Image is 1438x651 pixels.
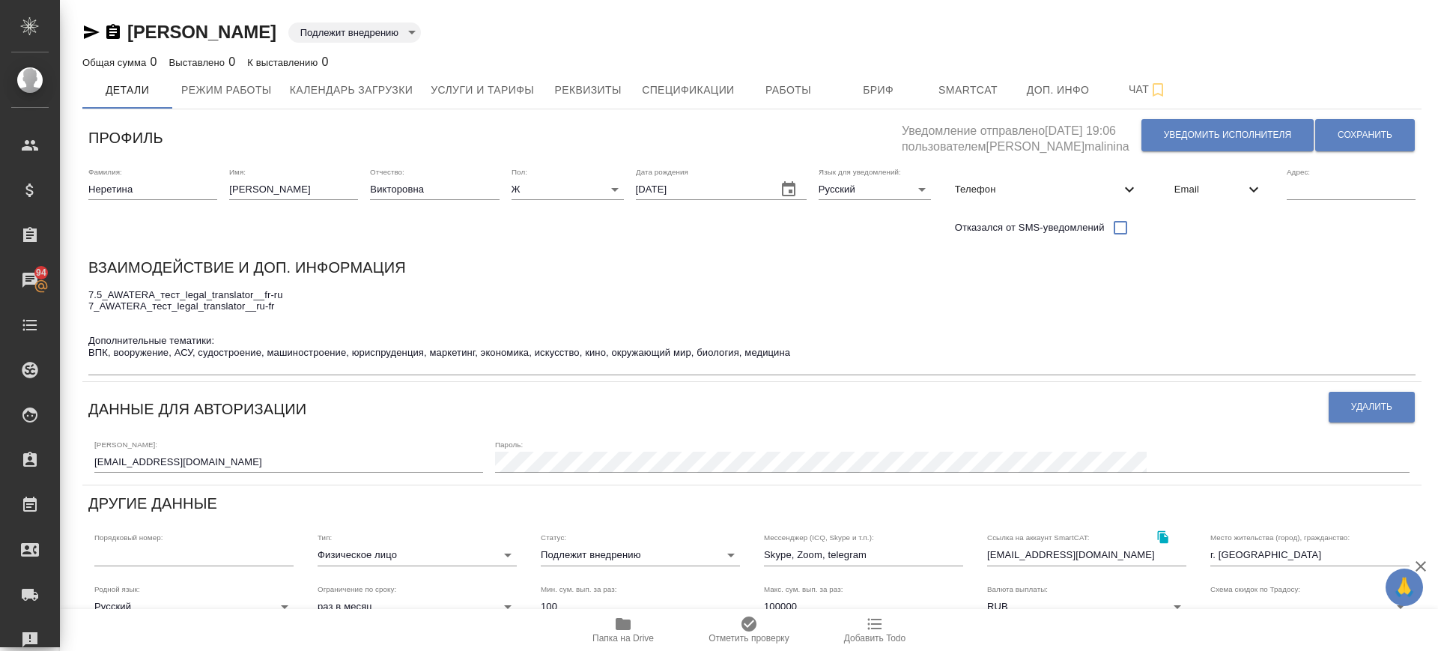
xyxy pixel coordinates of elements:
[1149,81,1167,99] svg: Подписаться
[709,633,789,644] span: Отметить проверку
[94,440,157,448] label: [PERSON_NAME]:
[370,168,404,175] label: Отчество:
[819,168,901,175] label: Язык для уведомлений:
[247,57,321,68] p: К выставлению
[636,168,688,175] label: Дата рождения
[1112,80,1184,99] span: Чат
[987,534,1090,542] label: Ссылка на аккаунт SmartCAT:
[1329,392,1415,423] button: Удалить
[88,126,163,150] h6: Профиль
[1162,173,1275,206] div: Email
[318,596,517,617] div: раз в месяц
[902,115,1141,155] h5: Уведомление отправлено [DATE] 19:06 пользователем [PERSON_NAME]malinina
[1210,585,1300,593] label: Схема скидок по Традосу:
[94,585,140,593] label: Родной язык:
[943,173,1150,206] div: Телефон
[1386,569,1423,606] button: 🙏
[88,255,406,279] h6: Взаимодействие и доп. информация
[1392,572,1417,603] span: 🙏
[642,81,734,100] span: Спецификации
[955,220,1105,235] span: Отказался от SMS-уведомлений
[169,53,236,71] div: 0
[1141,119,1314,151] button: Уведомить исполнителя
[296,26,403,39] button: Подлежит внедрению
[552,81,624,100] span: Реквизиты
[541,534,566,542] label: Статус:
[686,609,812,651] button: Отметить проверку
[318,545,517,566] div: Физическое лицо
[247,53,328,71] div: 0
[88,491,217,515] h6: Другие данные
[512,168,527,175] label: Пол:
[1210,534,1350,542] label: Место жительства (город), гражданство:
[431,81,534,100] span: Услуги и тарифы
[932,81,1004,100] span: Smartcat
[169,57,229,68] p: Выставлено
[290,81,413,100] span: Календарь загрузки
[88,289,1416,370] textarea: 7.5_AWATERA_тест_legal_translator__fr-ru 7_AWATERA_тест_legal_translator__ru-fr Дополнительные те...
[4,261,56,299] a: 94
[819,179,931,200] div: Русский
[844,633,905,644] span: Добавить Todo
[27,265,55,280] span: 94
[288,22,421,43] div: Подлежит внедрению
[127,22,276,42] a: [PERSON_NAME]
[1164,129,1291,142] span: Уведомить исполнителя
[1147,521,1178,552] button: Скопировать ссылку
[94,596,294,617] div: Русский
[764,534,874,542] label: Мессенджер (ICQ, Skype и т.п.):
[955,182,1120,197] span: Телефон
[753,81,825,100] span: Работы
[91,81,163,100] span: Детали
[229,168,246,175] label: Имя:
[88,168,122,175] label: Фамилия:
[1287,168,1310,175] label: Адрес:
[764,585,843,593] label: Макс. сум. вып. за раз:
[318,534,332,542] label: Тип:
[104,23,122,41] button: Скопировать ссылку
[495,440,523,448] label: Пароль:
[82,53,157,71] div: 0
[812,609,938,651] button: Добавить Todo
[987,585,1048,593] label: Валюта выплаты:
[1351,401,1392,414] span: Удалить
[560,609,686,651] button: Папка на Drive
[1315,119,1415,151] button: Сохранить
[512,179,624,200] div: Ж
[592,633,654,644] span: Папка на Drive
[1022,81,1094,100] span: Доп. инфо
[82,23,100,41] button: Скопировать ссылку для ЯМессенджера
[541,545,740,566] div: Подлежит внедрению
[987,596,1186,617] div: RUB
[1338,129,1392,142] span: Сохранить
[88,397,306,421] h6: Данные для авторизации
[541,585,617,593] label: Мин. сум. вып. за раз:
[318,585,396,593] label: Ограничение по сроку:
[843,81,914,100] span: Бриф
[94,534,163,542] label: Порядковый номер:
[82,57,150,68] p: Общая сумма
[1174,182,1245,197] span: Email
[181,81,272,100] span: Режим работы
